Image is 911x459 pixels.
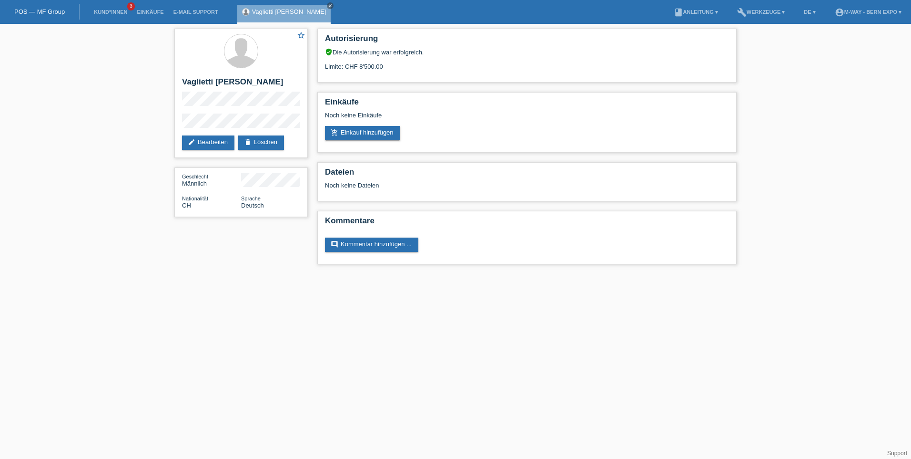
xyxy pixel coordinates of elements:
a: DE ▾ [799,9,820,15]
h2: Dateien [325,167,729,182]
i: delete [244,138,252,146]
span: Schweiz [182,202,191,209]
a: close [327,2,334,9]
h2: Vaglietti [PERSON_NAME] [182,77,300,92]
span: Nationalität [182,196,208,201]
i: book [674,8,683,17]
i: add_shopping_cart [331,129,338,136]
span: 3 [127,2,135,10]
a: Kund*innen [89,9,132,15]
div: Männlich [182,173,241,187]
div: Noch keine Einkäufe [325,112,729,126]
a: commentKommentar hinzufügen ... [325,238,418,252]
i: close [328,3,333,8]
i: account_circle [835,8,844,17]
a: bookAnleitung ▾ [669,9,723,15]
span: Deutsch [241,202,264,209]
i: edit [188,138,195,146]
a: deleteLöschen [238,136,284,150]
span: Sprache [241,196,261,201]
a: Einkäufe [132,9,168,15]
a: star_border [297,31,305,41]
h2: Kommentare [325,216,729,230]
a: E-Mail Support [169,9,223,15]
div: Die Autorisierung war erfolgreich. [325,48,729,56]
h2: Einkäufe [325,97,729,112]
a: editBearbeiten [182,136,234,150]
a: account_circlem-way - Bern Expo ▾ [830,9,906,15]
i: star_border [297,31,305,40]
span: Geschlecht [182,174,208,179]
i: verified_user [325,48,333,56]
h2: Autorisierung [325,34,729,48]
a: buildWerkzeuge ▾ [732,9,790,15]
a: add_shopping_cartEinkauf hinzufügen [325,126,400,140]
a: Support [887,450,907,457]
i: comment [331,240,338,248]
i: build [737,8,747,17]
a: POS — MF Group [14,8,65,15]
a: Vaglietti [PERSON_NAME] [252,8,326,15]
div: Limite: CHF 8'500.00 [325,56,729,70]
div: Noch keine Dateien [325,182,616,189]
